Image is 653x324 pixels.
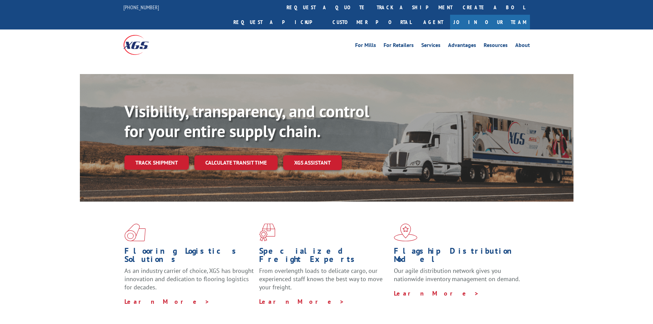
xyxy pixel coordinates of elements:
img: xgs-icon-total-supply-chain-intelligence-red [124,224,146,241]
a: Join Our Team [450,15,530,29]
a: [PHONE_NUMBER] [123,4,159,11]
a: Resources [484,43,508,50]
a: Calculate transit time [194,155,278,170]
img: xgs-icon-flagship-distribution-model-red [394,224,418,241]
a: Agent [416,15,450,29]
h1: Flagship Distribution Model [394,247,523,267]
a: For Retailers [384,43,414,50]
h1: Specialized Freight Experts [259,247,389,267]
a: Learn More > [259,298,344,305]
b: Visibility, transparency, and control for your entire supply chain. [124,100,369,142]
a: Advantages [448,43,476,50]
a: XGS ASSISTANT [283,155,342,170]
a: Customer Portal [327,15,416,29]
span: Our agile distribution network gives you nationwide inventory management on demand. [394,267,520,283]
img: xgs-icon-focused-on-flooring-red [259,224,275,241]
a: For Mills [355,43,376,50]
a: Learn More > [124,298,210,305]
a: Learn More > [394,289,479,297]
a: About [515,43,530,50]
p: From overlength loads to delicate cargo, our experienced staff knows the best way to move your fr... [259,267,389,297]
a: Request a pickup [228,15,327,29]
a: Track shipment [124,155,189,170]
a: Services [421,43,440,50]
span: As an industry carrier of choice, XGS has brought innovation and dedication to flooring logistics... [124,267,254,291]
h1: Flooring Logistics Solutions [124,247,254,267]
